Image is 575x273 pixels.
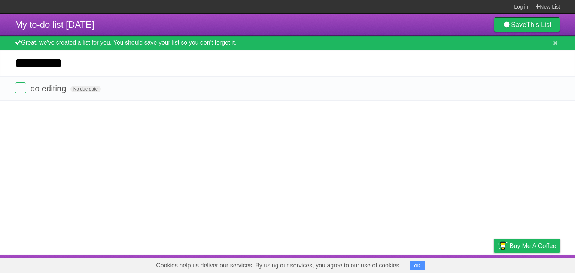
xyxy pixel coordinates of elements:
[410,261,425,270] button: OK
[149,258,408,273] span: Cookies help us deliver our services. By using our services, you agree to our use of cookies.
[526,21,551,28] b: This List
[30,84,68,93] span: do editing
[70,86,101,92] span: No due date
[15,19,94,30] span: My to-do list [DATE]
[419,257,449,271] a: Developers
[15,82,26,93] label: Done
[498,239,508,252] img: Buy me a coffee
[513,257,560,271] a: Suggest a feature
[484,257,503,271] a: Privacy
[459,257,475,271] a: Terms
[509,239,556,252] span: Buy me a coffee
[394,257,410,271] a: About
[494,17,560,32] a: SaveThis List
[494,239,560,253] a: Buy me a coffee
